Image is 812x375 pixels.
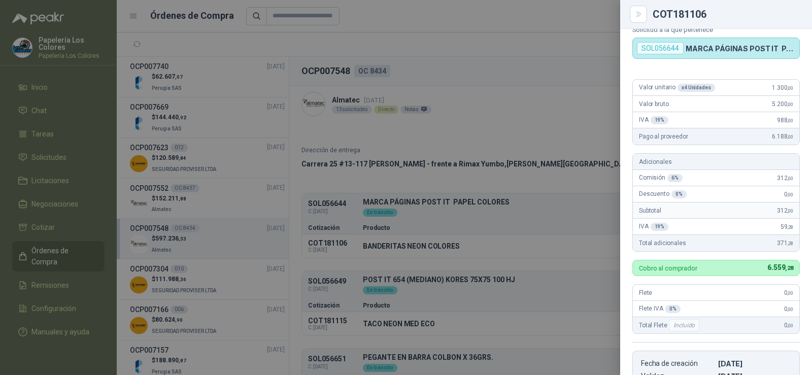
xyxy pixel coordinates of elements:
span: Flete IVA [639,305,681,313]
span: Descuento [639,190,687,198]
span: ,00 [787,290,793,296]
span: ,00 [787,176,793,181]
span: 5.200 [772,100,793,108]
span: ,00 [787,134,793,140]
div: 19 % [651,223,669,231]
span: ,00 [787,118,793,123]
span: 6.188 [772,133,793,140]
div: Adicionales [633,154,799,170]
span: ,00 [787,192,793,197]
div: SOL056644 [637,42,684,54]
span: Comisión [639,174,683,182]
span: ,28 [787,241,793,246]
span: Flete [639,289,652,296]
span: 371 [777,240,793,247]
span: ,00 [787,208,793,214]
span: ,00 [787,101,793,107]
span: Total Flete [639,319,701,331]
div: x 4 Unidades [678,84,715,92]
div: Incluido [669,319,699,331]
span: Valor bruto [639,100,668,108]
span: 59 [781,223,793,230]
p: Cobro al comprador [639,265,697,271]
span: 0 [784,191,793,198]
span: 1.300 [772,84,793,91]
span: ,28 [787,224,793,230]
button: Close [632,8,645,20]
div: 0 % [671,190,687,198]
p: [DATE] [718,359,791,368]
span: 312 [777,207,793,214]
span: 6.559 [767,263,793,271]
span: 0 [784,322,793,329]
span: 988 [777,117,793,124]
p: Solicitud a la que pertenece [632,26,800,33]
span: IVA [639,116,668,124]
span: Subtotal [639,207,661,214]
p: MARCA PÁGINAS POST IT PAPEL COLORES [686,44,795,53]
div: 0 % [665,305,681,313]
span: 312 [777,175,793,182]
div: 6 % [667,174,683,182]
span: Pago al proveedor [639,133,688,140]
span: IVA [639,223,668,231]
span: 0 [784,305,793,313]
span: 0 [784,289,793,296]
span: ,00 [787,85,793,91]
div: 19 % [651,116,669,124]
span: ,00 [787,306,793,312]
div: COT181106 [653,9,800,19]
p: Fecha de creación [641,359,714,368]
div: Total adicionales [633,235,799,251]
span: Valor unitario [639,84,715,92]
span: ,00 [787,323,793,328]
span: ,28 [785,265,793,271]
